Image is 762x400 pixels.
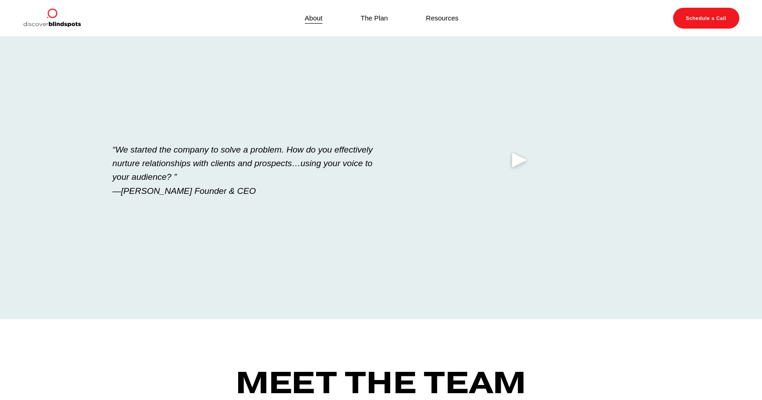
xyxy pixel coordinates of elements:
h1: Meet the Team [173,366,589,399]
a: Resources [426,12,459,24]
a: The Plan [361,12,388,24]
a: Schedule a Call [673,8,739,29]
img: Discover Blind Spots [23,8,81,29]
a: About [305,12,322,24]
div: Play [508,149,530,171]
em: “We started the company to solve a problem. How do you effectively nurture relationships with cli... [112,145,375,196]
